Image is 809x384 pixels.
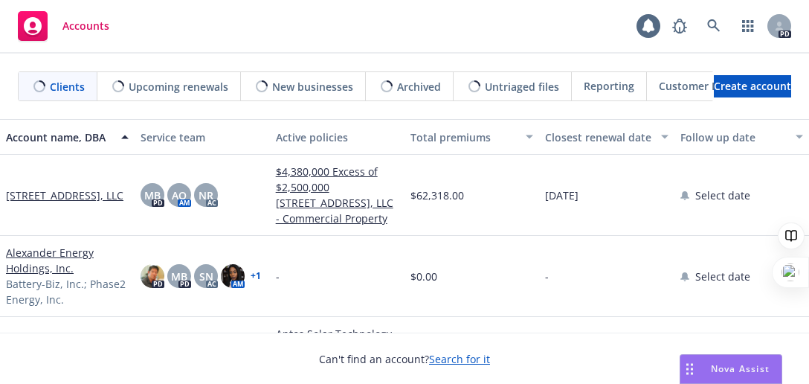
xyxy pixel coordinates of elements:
[429,352,490,366] a: Search for it
[404,119,539,155] button: Total premiums
[141,129,263,145] div: Service team
[50,79,85,95] span: Clients
[545,269,549,284] span: -
[410,188,464,203] span: $62,318.00
[6,129,112,145] div: Account name, DBA
[276,129,399,145] div: Active policies
[141,264,164,288] img: photo
[319,351,490,367] span: Can't find an account?
[12,5,115,47] a: Accounts
[695,188,750,203] span: Select date
[6,245,129,276] a: Alexander Energy Holdings, Inc.
[680,355,699,383] div: Drag to move
[733,11,763,41] a: Switch app
[276,164,399,195] a: $4,380,000 Excess of $2,500,000
[6,188,123,203] a: [STREET_ADDRESS], LLC
[199,188,213,203] span: NR
[276,326,399,357] a: Aptos Solar Technology LLC - Surety Bond
[251,272,261,281] a: + 1
[410,269,437,284] span: $0.00
[199,269,213,284] span: SN
[410,129,517,145] div: Total premiums
[680,129,787,145] div: Follow up date
[545,188,578,203] span: [DATE]
[714,72,791,100] span: Create account
[270,119,404,155] button: Active policies
[276,269,280,284] span: -
[659,78,759,94] span: Customer Directory
[171,269,187,284] span: MB
[485,79,559,95] span: Untriaged files
[172,188,187,203] span: AO
[674,119,809,155] button: Follow up date
[62,20,109,32] span: Accounts
[276,195,399,226] a: [STREET_ADDRESS], LLC - Commercial Property
[680,354,782,384] button: Nova Assist
[584,78,634,94] span: Reporting
[397,79,441,95] span: Archived
[699,11,729,41] a: Search
[6,276,129,307] span: Battery-Biz, Inc.; Phase2 Energy, Inc.
[135,119,269,155] button: Service team
[695,269,750,284] span: Select date
[144,188,161,203] span: MB
[539,119,674,155] button: Closest renewal date
[545,129,651,145] div: Closest renewal date
[711,362,770,375] span: Nova Assist
[272,79,353,95] span: New businesses
[714,75,791,97] a: Create account
[221,264,245,288] img: photo
[665,11,694,41] a: Report a Bug
[129,79,228,95] span: Upcoming renewals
